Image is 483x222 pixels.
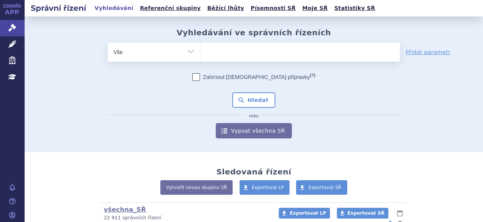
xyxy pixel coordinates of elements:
[192,73,315,81] label: Zahrnout [DEMOGRAPHIC_DATA] přípravky
[396,209,404,218] button: lhůty
[240,180,290,195] a: Exportovat LP
[92,3,136,13] a: Vyhledávání
[310,73,315,78] abbr: (?)
[337,208,388,219] a: Exportovat SŘ
[245,114,263,118] i: nebo
[332,3,377,13] a: Statistiky SŘ
[160,180,233,195] a: Vytvořit novou skupinu SŘ
[104,215,269,221] p: 22 911 správních řízení
[216,167,291,176] h2: Sledovaná řízení
[406,48,451,56] a: Přidat parametr
[104,206,146,213] a: všechna_SŘ
[25,3,92,13] h2: Správní řízení
[308,185,341,190] span: Exportovat SŘ
[279,208,330,219] a: Exportovat LP
[290,210,326,216] span: Exportovat LP
[232,92,276,108] button: Hledat
[205,3,246,13] a: Běžící lhůty
[348,210,385,216] span: Exportovat SŘ
[296,180,347,195] a: Exportovat SŘ
[216,123,292,138] a: Vypsat všechna SŘ
[177,28,331,37] h2: Vyhledávání ve správních řízeních
[300,3,330,13] a: Moje SŘ
[252,185,284,190] span: Exportovat LP
[248,3,298,13] a: Písemnosti SŘ
[138,3,203,13] a: Referenční skupiny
